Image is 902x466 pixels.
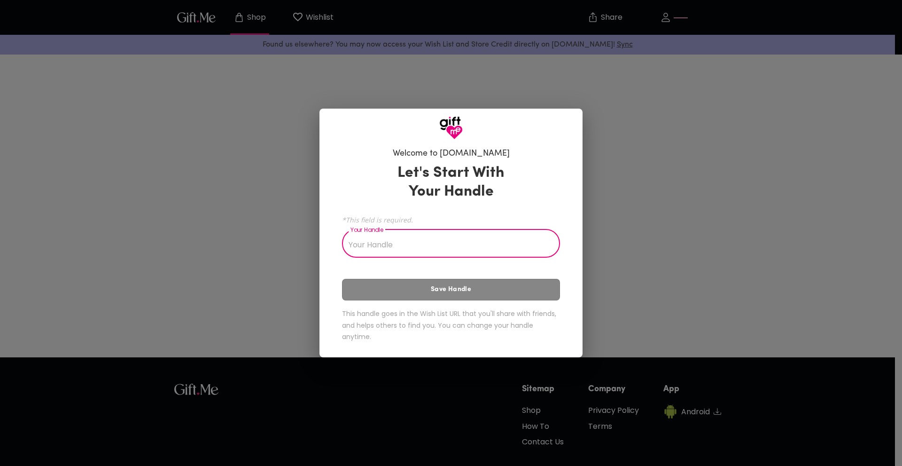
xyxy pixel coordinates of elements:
span: *This field is required. [342,215,560,224]
h6: This handle goes in the Wish List URL that you'll share with friends, and helps others to find yo... [342,308,560,343]
h3: Let's Start With Your Handle [386,164,516,201]
h6: Welcome to [DOMAIN_NAME] [393,148,510,159]
input: Your Handle [342,231,550,258]
img: GiftMe Logo [439,116,463,140]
